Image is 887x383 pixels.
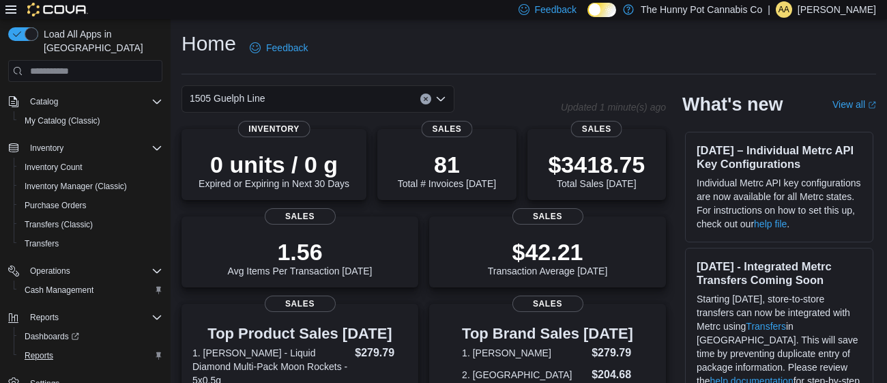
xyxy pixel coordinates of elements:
[19,178,162,195] span: Inventory Manager (Classic)
[14,158,168,177] button: Inventory Count
[512,208,583,225] span: Sales
[19,282,162,298] span: Cash Management
[14,111,168,130] button: My Catalog (Classic)
[30,143,63,154] span: Inventory
[266,41,308,55] span: Feedback
[19,113,162,129] span: My Catalog (Classic)
[3,92,168,111] button: Catalog
[25,181,127,192] span: Inventory Manager (Classic)
[776,1,792,18] div: Andrew Appleton
[25,263,76,279] button: Operations
[421,121,472,137] span: Sales
[587,3,616,17] input: Dark Mode
[181,30,236,57] h1: Home
[868,101,876,109] svg: External link
[779,1,789,18] span: AA
[25,309,64,326] button: Reports
[535,3,577,16] span: Feedback
[592,345,633,361] dd: $279.79
[571,121,622,137] span: Sales
[14,327,168,346] a: Dashboards
[25,285,93,296] span: Cash Management
[398,151,496,178] p: 81
[682,94,783,115] h2: What's new
[798,1,876,18] p: [PERSON_NAME]
[190,90,265,107] span: 1505 Guelph Line
[30,266,70,276] span: Operations
[19,216,98,233] a: Transfers (Classic)
[548,151,645,178] p: $3418.75
[398,151,496,189] div: Total # Invoices [DATE]
[19,197,92,214] a: Purchase Orders
[244,34,313,61] a: Feedback
[25,219,93,230] span: Transfers (Classic)
[19,347,162,364] span: Reports
[228,238,373,276] div: Avg Items Per Transaction [DATE]
[355,345,407,361] dd: $279.79
[488,238,608,276] div: Transaction Average [DATE]
[25,115,100,126] span: My Catalog (Classic)
[19,236,64,252] a: Transfers
[754,218,787,229] a: help file
[19,159,162,175] span: Inventory Count
[199,151,349,189] div: Expired or Expiring in Next 30 Days
[746,321,786,332] a: Transfers
[19,328,162,345] span: Dashboards
[548,151,645,189] div: Total Sales [DATE]
[25,263,162,279] span: Operations
[14,281,168,300] button: Cash Management
[14,196,168,215] button: Purchase Orders
[19,236,162,252] span: Transfers
[3,139,168,158] button: Inventory
[19,347,59,364] a: Reports
[25,94,162,110] span: Catalog
[30,312,59,323] span: Reports
[228,238,373,266] p: 1.56
[38,27,162,55] span: Load All Apps in [GEOGRAPHIC_DATA]
[14,346,168,365] button: Reports
[25,309,162,326] span: Reports
[19,159,88,175] a: Inventory Count
[27,3,88,16] img: Cova
[420,94,431,104] button: Clear input
[14,215,168,234] button: Transfers (Classic)
[14,177,168,196] button: Inventory Manager (Classic)
[3,261,168,281] button: Operations
[19,328,85,345] a: Dashboards
[3,308,168,327] button: Reports
[561,102,666,113] p: Updated 1 minute(s) ago
[19,178,132,195] a: Inventory Manager (Classic)
[19,113,106,129] a: My Catalog (Classic)
[25,238,59,249] span: Transfers
[697,176,862,231] p: Individual Metrc API key configurations are now available for all Metrc states. For instructions ...
[199,151,349,178] p: 0 units / 0 g
[697,143,862,171] h3: [DATE] – Individual Metrc API Key Configurations
[14,234,168,253] button: Transfers
[697,259,862,287] h3: [DATE] - Integrated Metrc Transfers Coming Soon
[768,1,770,18] p: |
[832,99,876,110] a: View allExternal link
[592,367,633,383] dd: $204.68
[25,350,53,361] span: Reports
[19,282,99,298] a: Cash Management
[19,197,162,214] span: Purchase Orders
[641,1,762,18] p: The Hunny Pot Cannabis Co
[19,216,162,233] span: Transfers (Classic)
[25,162,83,173] span: Inventory Count
[25,331,79,342] span: Dashboards
[192,326,407,342] h3: Top Product Sales [DATE]
[25,200,87,211] span: Purchase Orders
[25,140,69,156] button: Inventory
[30,96,58,107] span: Catalog
[25,94,63,110] button: Catalog
[512,296,583,312] span: Sales
[488,238,608,266] p: $42.21
[462,346,586,360] dt: 1. [PERSON_NAME]
[462,368,586,382] dt: 2. [GEOGRAPHIC_DATA]
[264,208,335,225] span: Sales
[264,296,335,312] span: Sales
[435,94,446,104] button: Open list of options
[237,121,310,137] span: Inventory
[25,140,162,156] span: Inventory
